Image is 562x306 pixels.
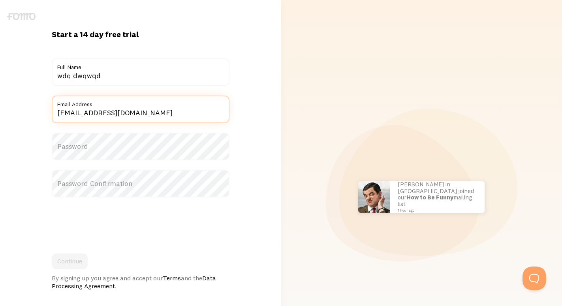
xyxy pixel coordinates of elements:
label: Password [52,133,229,160]
h1: Start a 14 day free trial [52,29,229,39]
label: Password Confirmation [52,170,229,197]
iframe: Help Scout Beacon - Open [523,267,546,290]
a: Data Processing Agreement [52,274,216,290]
a: Terms [163,274,181,282]
div: By signing up you agree and accept our and the . [52,274,229,290]
label: Email Address [52,96,229,109]
label: Full Name [52,58,229,72]
img: fomo-logo-gray-b99e0e8ada9f9040e2984d0d95b3b12da0074ffd48d1e5cb62ac37fc77b0b268.svg [7,13,36,20]
iframe: reCAPTCHA [52,207,172,238]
